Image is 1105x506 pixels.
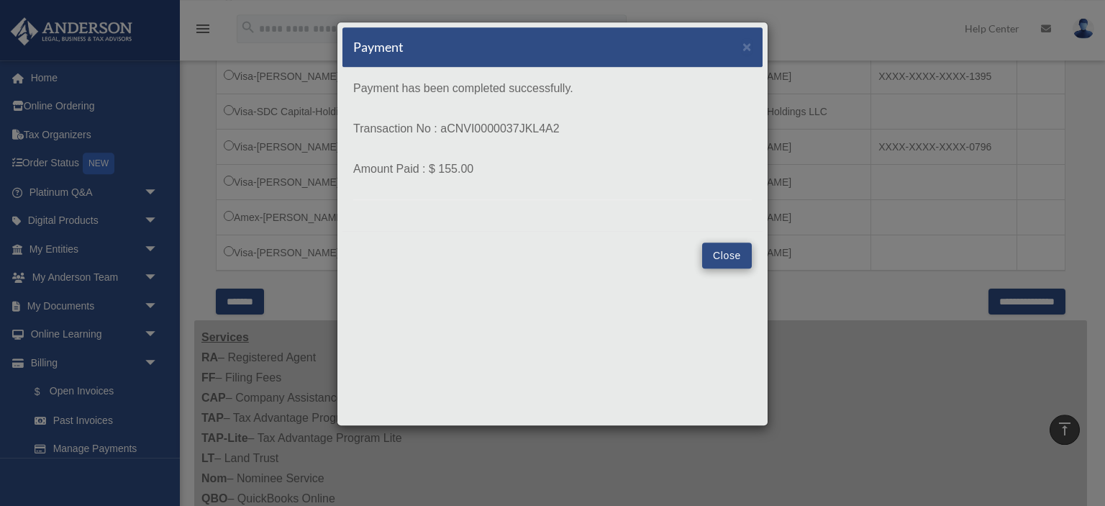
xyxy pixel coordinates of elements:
[353,78,752,99] p: Payment has been completed successfully.
[353,159,752,179] p: Amount Paid : $ 155.00
[702,243,752,268] button: Close
[353,119,752,139] p: Transaction No : aCNVI0000037JKL4A2
[353,38,404,56] h5: Payment
[742,39,752,54] button: Close
[742,38,752,55] span: ×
